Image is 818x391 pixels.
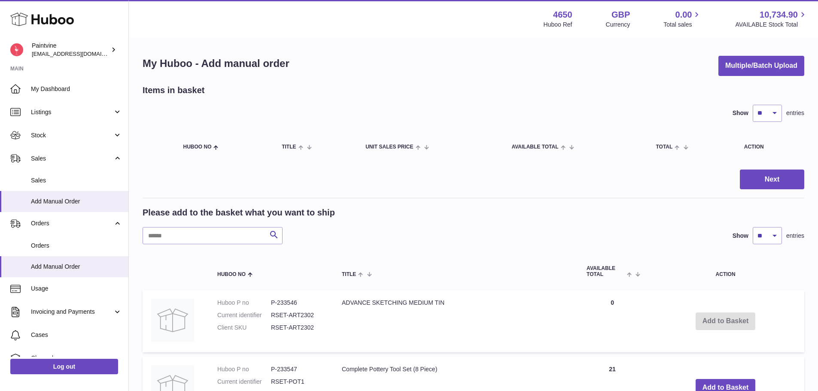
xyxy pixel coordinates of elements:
span: Channels [31,354,122,362]
span: AVAILABLE Total [511,144,558,150]
span: Stock [31,131,113,139]
dd: RSET-ART2302 [271,324,325,332]
div: Huboo Ref [544,21,572,29]
span: 0.00 [675,9,692,21]
div: Paintvine [32,42,109,58]
span: Usage [31,285,122,293]
th: Action [647,257,804,285]
span: Orders [31,242,122,250]
span: Title [282,144,296,150]
h1: My Huboo - Add manual order [143,57,289,70]
span: Add Manual Order [31,197,122,206]
span: My Dashboard [31,85,122,93]
dd: RSET-POT1 [271,378,325,386]
label: Show [733,109,748,117]
dt: Current identifier [217,378,271,386]
span: entries [786,109,804,117]
span: Sales [31,155,113,163]
dt: Client SKU [217,324,271,332]
img: euan@paintvine.co.uk [10,43,23,56]
label: Show [733,232,748,240]
dd: P-233546 [271,299,325,307]
span: Orders [31,219,113,227]
span: Title [342,272,356,277]
dd: RSET-ART2302 [271,311,325,319]
td: 0 [578,290,647,352]
a: Log out [10,359,118,374]
dt: Huboo P no [217,365,271,373]
span: Huboo no [183,144,211,150]
span: AVAILABLE Total [587,266,625,277]
div: Currency [606,21,630,29]
span: Invoicing and Payments [31,308,113,316]
h2: Items in basket [143,85,205,96]
span: [EMAIL_ADDRESS][DOMAIN_NAME] [32,50,126,57]
h2: Please add to the basket what you want to ship [143,207,335,218]
dt: Current identifier [217,311,271,319]
a: 0.00 Total sales [663,9,702,29]
span: Cases [31,331,122,339]
td: ADVANCE SKETCHING MEDIUM TIN [333,290,578,352]
a: 10,734.90 AVAILABLE Stock Total [735,9,808,29]
span: Unit Sales Price [365,144,413,150]
div: Action [744,144,796,150]
button: Multiple/Batch Upload [718,56,804,76]
span: Sales [31,176,122,185]
img: ADVANCE SKETCHING MEDIUM TIN [151,299,194,342]
dd: P-233547 [271,365,325,373]
span: Total [656,144,672,150]
strong: GBP [611,9,630,21]
span: Huboo no [217,272,246,277]
span: entries [786,232,804,240]
span: AVAILABLE Stock Total [735,21,808,29]
strong: 4650 [553,9,572,21]
span: Total sales [663,21,702,29]
span: Listings [31,108,113,116]
span: 10,734.90 [760,9,798,21]
dt: Huboo P no [217,299,271,307]
button: Next [740,170,804,190]
span: Add Manual Order [31,263,122,271]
